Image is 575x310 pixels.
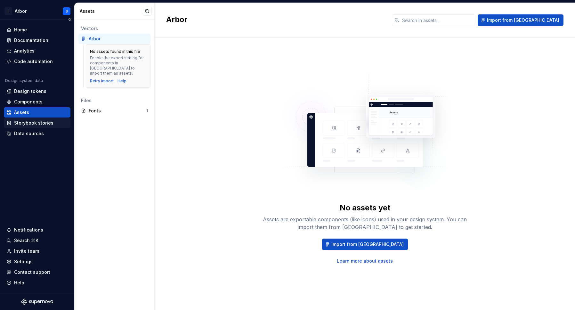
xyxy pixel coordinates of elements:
a: Code automation [4,56,70,67]
button: Import from [GEOGRAPHIC_DATA] [322,239,408,250]
div: Design tokens [14,88,46,94]
div: S [66,9,68,14]
div: Invite team [14,248,39,254]
svg: Supernova Logo [21,298,53,305]
a: Documentation [4,35,70,45]
div: Enable the export setting for components in [GEOGRAPHIC_DATA] to import them as assets. [90,55,146,76]
a: Help [117,78,126,84]
span: Import from [GEOGRAPHIC_DATA] [331,241,404,248]
a: Invite team [4,246,70,256]
span: Import from [GEOGRAPHIC_DATA] [487,17,559,23]
input: Search in assets... [400,14,475,26]
button: LArborS [1,4,73,18]
div: Search ⌘K [14,237,38,244]
a: Learn more about assets [337,258,393,264]
div: Fonts [89,108,146,114]
a: Fonts1 [78,106,150,116]
div: Arbor [89,36,101,42]
div: L [4,7,12,15]
button: Help [4,278,70,288]
div: Assets are exportable components (like icons) used in your design system. You can import them fro... [263,216,467,231]
div: Help [14,280,24,286]
div: No assets yet [340,203,390,213]
a: Analytics [4,46,70,56]
div: Design system data [5,78,43,83]
button: Import from [GEOGRAPHIC_DATA] [478,14,563,26]
button: Collapse sidebar [65,15,74,24]
a: Settings [4,257,70,267]
button: Notifications [4,225,70,235]
a: Home [4,25,70,35]
div: Assets [14,109,29,116]
a: Arbor [78,34,150,44]
div: Vectors [81,25,148,32]
div: Components [14,99,43,105]
div: Analytics [14,48,35,54]
a: Storybook stories [4,118,70,128]
a: Data sources [4,128,70,139]
button: Contact support [4,267,70,277]
div: Data sources [14,130,44,137]
div: Storybook stories [14,120,53,126]
div: Notifications [14,227,43,233]
div: Contact support [14,269,50,275]
div: Documentation [14,37,48,44]
a: Design tokens [4,86,70,96]
div: Settings [14,258,33,265]
div: No assets found in this file [90,49,140,54]
div: Arbor [15,8,27,14]
h2: Arbor [166,14,384,25]
button: Search ⌘K [4,235,70,246]
a: Components [4,97,70,107]
div: Assets [80,8,143,14]
div: Files [81,97,148,104]
a: Assets [4,107,70,118]
button: Retry import [90,78,114,84]
div: 1 [146,108,148,113]
div: Code automation [14,58,53,65]
div: Home [14,27,27,33]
